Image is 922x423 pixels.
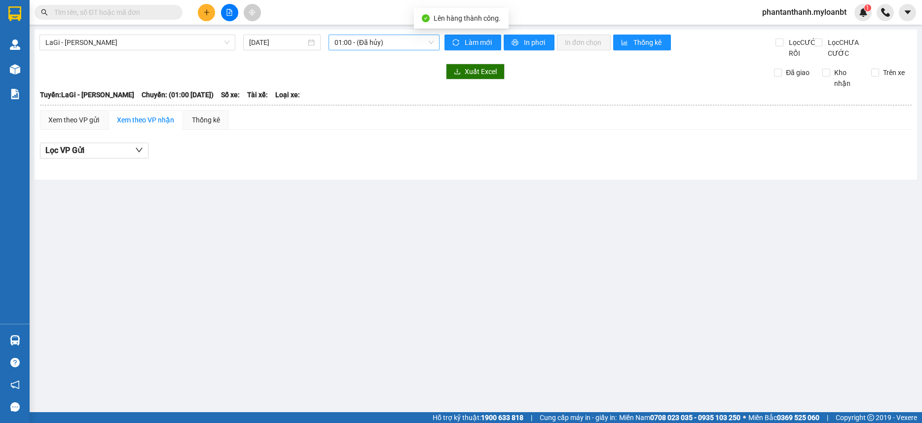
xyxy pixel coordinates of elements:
span: bar-chart [621,39,629,47]
span: caret-down [903,8,912,17]
span: aim [249,9,256,16]
span: LaGi - Hồ Chí Minh [45,35,229,50]
button: In đơn chọn [557,35,611,50]
img: solution-icon [10,89,20,99]
span: down [135,146,143,154]
span: ⚪️ [743,416,746,420]
span: copyright [867,414,874,421]
span: message [10,402,20,412]
span: search [41,9,48,16]
span: sync [452,39,461,47]
img: phone-icon [881,8,890,17]
button: Lọc VP Gửi [40,143,148,158]
span: Loại xe: [275,89,300,100]
b: Tuyến: LaGi - [PERSON_NAME] [40,91,134,99]
span: plus [203,9,210,16]
span: Thống kê [633,37,663,48]
span: Lọc CHƯA CƯỚC [824,37,873,59]
button: downloadXuất Excel [446,64,505,79]
input: 14/08/2025 [249,37,305,48]
div: Xem theo VP nhận [117,115,174,125]
span: Tài xế: [247,89,268,100]
strong: 1900 633 818 [481,414,523,422]
span: In phơi [524,37,547,48]
span: Trên xe [879,67,909,78]
span: Chuyến: (01:00 [DATE]) [142,89,214,100]
button: plus [198,4,215,21]
button: bar-chartThống kê [613,35,671,50]
img: warehouse-icon [10,335,20,346]
strong: 0369 525 060 [777,414,819,422]
button: caret-down [899,4,916,21]
span: Lọc VP Gửi [45,144,84,156]
span: Lọc CƯỚC RỒI [785,37,823,59]
span: printer [512,39,520,47]
span: file-add [226,9,233,16]
sup: 1 [864,4,871,11]
span: 1 [866,4,869,11]
span: notification [10,380,20,389]
span: | [827,412,828,423]
button: aim [244,4,261,21]
span: 01:00 - (Đã hủy) [334,35,434,50]
span: Đã giao [782,67,813,78]
span: Cung cấp máy in - giấy in: [540,412,617,423]
span: Số xe: [221,89,240,100]
button: syncLàm mới [444,35,501,50]
img: warehouse-icon [10,64,20,75]
img: icon-new-feature [859,8,868,17]
strong: 0708 023 035 - 0935 103 250 [650,414,740,422]
img: logo-vxr [8,6,21,21]
span: Kho nhận [830,67,863,89]
span: | [531,412,532,423]
button: file-add [221,4,238,21]
div: Thống kê [192,115,220,125]
span: phantanthanh.myloanbt [754,6,854,18]
button: printerIn phơi [504,35,554,50]
span: Lên hàng thành công. [434,14,501,22]
span: Làm mới [465,37,493,48]
img: warehouse-icon [10,39,20,50]
span: Miền Nam [619,412,740,423]
span: Miền Bắc [748,412,819,423]
input: Tìm tên, số ĐT hoặc mã đơn [54,7,171,18]
span: Hỗ trợ kỹ thuật: [433,412,523,423]
div: Xem theo VP gửi [48,115,99,125]
span: check-circle [422,14,430,22]
span: question-circle [10,358,20,367]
